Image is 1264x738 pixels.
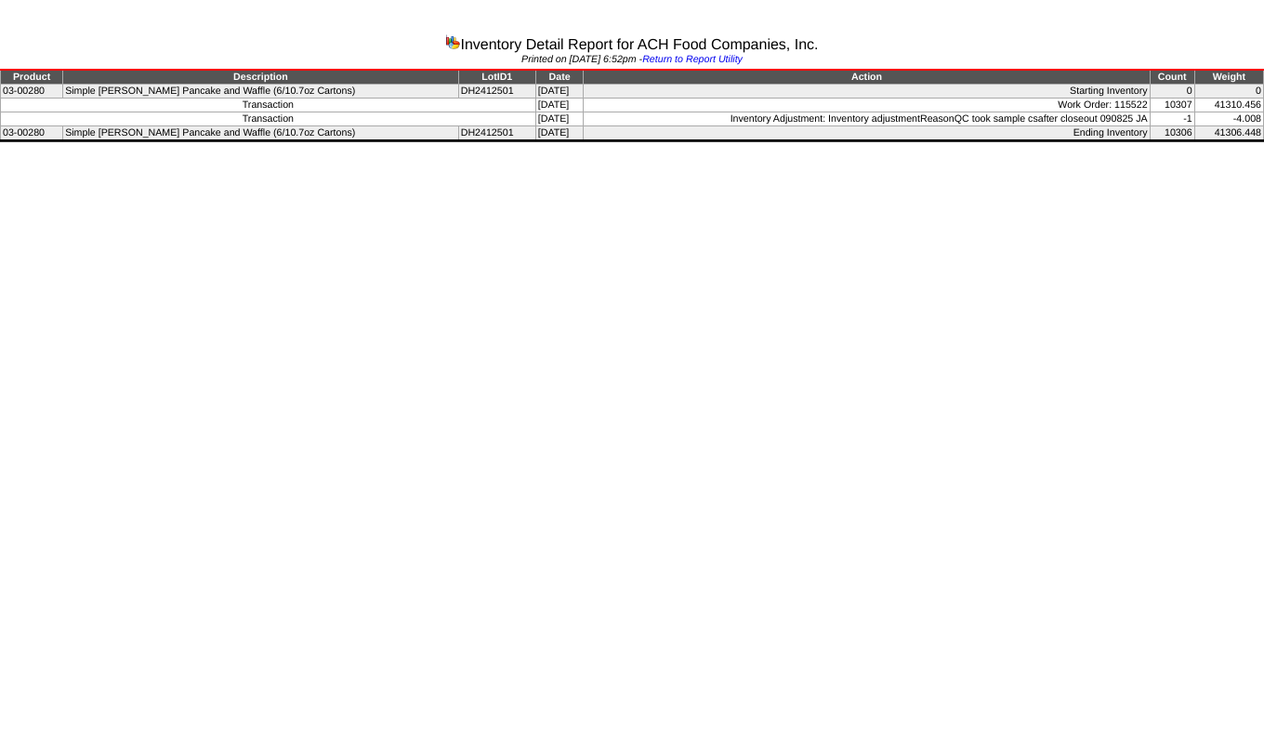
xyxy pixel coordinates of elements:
td: Date [535,70,584,85]
td: [DATE] [535,126,584,141]
td: Description [63,70,459,85]
td: Work Order: 115522 [584,99,1150,112]
img: graph.gif [445,34,460,49]
td: Action [584,70,1150,85]
td: 10307 [1150,99,1194,112]
td: -4.008 [1194,112,1263,126]
td: Transaction [1,99,536,112]
td: 03-00280 [1,126,63,141]
td: Weight [1194,70,1263,85]
td: Simple [PERSON_NAME] Pancake and Waffle (6/10.7oz Cartons) [63,85,459,99]
td: [DATE] [535,99,584,112]
td: 10306 [1150,126,1194,141]
td: 03-00280 [1,85,63,99]
td: LotID1 [458,70,535,85]
td: 0 [1194,85,1263,99]
a: Return to Report Utility [642,54,743,65]
td: Starting Inventory [584,85,1150,99]
td: -1 [1150,112,1194,126]
td: [DATE] [535,85,584,99]
td: Count [1150,70,1194,85]
td: Simple [PERSON_NAME] Pancake and Waffle (6/10.7oz Cartons) [63,126,459,141]
td: Product [1,70,63,85]
td: 41310.456 [1194,99,1263,112]
td: DH2412501 [458,126,535,141]
td: DH2412501 [458,85,535,99]
td: [DATE] [535,112,584,126]
td: 0 [1150,85,1194,99]
td: Transaction [1,112,536,126]
td: Ending Inventory [584,126,1150,141]
td: 41306.448 [1194,126,1263,141]
td: Inventory Adjustment: Inventory adjustmentReasonQC took sample csafter closeout 090825 JA [584,112,1150,126]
